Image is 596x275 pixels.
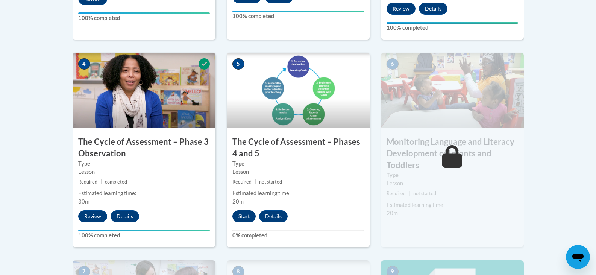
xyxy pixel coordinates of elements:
span: Required [78,179,97,185]
label: 100% completed [78,231,210,240]
div: Your progress [232,11,364,12]
button: Start [232,210,256,222]
div: Lesson [78,168,210,176]
span: 30m [78,198,89,205]
button: Review [78,210,107,222]
label: Type [78,160,210,168]
h3: Monitoring Language and Literacy Development of Infants and Toddlers [381,136,524,171]
span: 5 [232,58,244,70]
iframe: Button to launch messaging window [566,245,590,269]
img: Course Image [381,53,524,128]
div: Lesson [232,168,364,176]
button: Details [259,210,288,222]
div: Lesson [387,179,518,188]
div: Your progress [78,230,210,231]
span: 20m [232,198,244,205]
img: Course Image [227,53,370,128]
div: Estimated learning time: [78,189,210,198]
label: 100% completed [387,24,518,32]
span: 6 [387,58,399,70]
label: Type [232,160,364,168]
span: not started [413,191,436,196]
span: | [255,179,256,185]
label: 100% completed [78,14,210,22]
label: Type [387,171,518,179]
div: Your progress [387,22,518,24]
span: not started [259,179,282,185]
div: Estimated learning time: [387,201,518,209]
button: Details [111,210,139,222]
button: Review [387,3,416,15]
span: | [409,191,410,196]
h3: The Cycle of Assessment – Phase 3 Observation [73,136,215,160]
div: Your progress [78,12,210,14]
div: Estimated learning time: [232,189,364,198]
button: Details [419,3,447,15]
h3: The Cycle of Assessment – Phases 4 and 5 [227,136,370,160]
span: 20m [387,210,398,216]
span: Required [387,191,406,196]
span: completed [105,179,127,185]
span: Required [232,179,252,185]
label: 0% completed [232,231,364,240]
label: 100% completed [232,12,364,20]
span: 4 [78,58,90,70]
span: | [100,179,102,185]
img: Course Image [73,53,215,128]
